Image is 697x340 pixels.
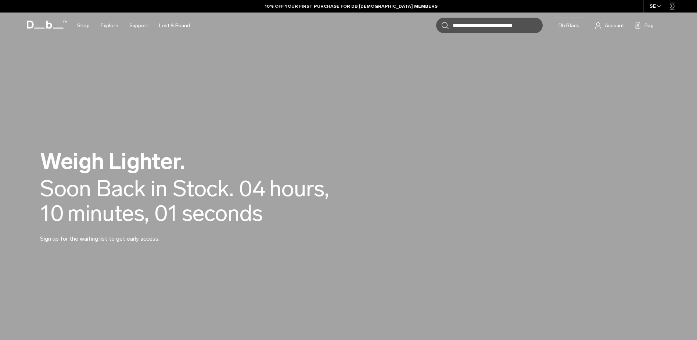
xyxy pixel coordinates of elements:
span: hours, [269,176,329,201]
a: Explore [101,13,118,39]
a: Db Black [554,18,584,33]
h2: Weigh Lighter. [40,150,371,173]
a: Account [595,21,624,30]
a: 10% OFF YOUR FIRST PURCHASE FOR DB [DEMOGRAPHIC_DATA] MEMBERS [265,3,438,10]
span: 04 [239,176,266,201]
span: 10 [40,201,64,226]
span: minutes [67,201,149,226]
a: Lost & Found [159,13,190,39]
a: Support [129,13,148,39]
div: Soon Back in Stock. [40,176,234,201]
button: Bag [635,21,654,30]
span: Bag [644,22,654,29]
span: Account [605,22,624,29]
span: , [144,200,149,227]
a: Shop [77,13,90,39]
p: Sign up for the waiting list to get early access. [40,226,216,243]
span: 01 [155,201,178,226]
nav: Main Navigation [72,13,195,39]
span: seconds [182,201,263,226]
